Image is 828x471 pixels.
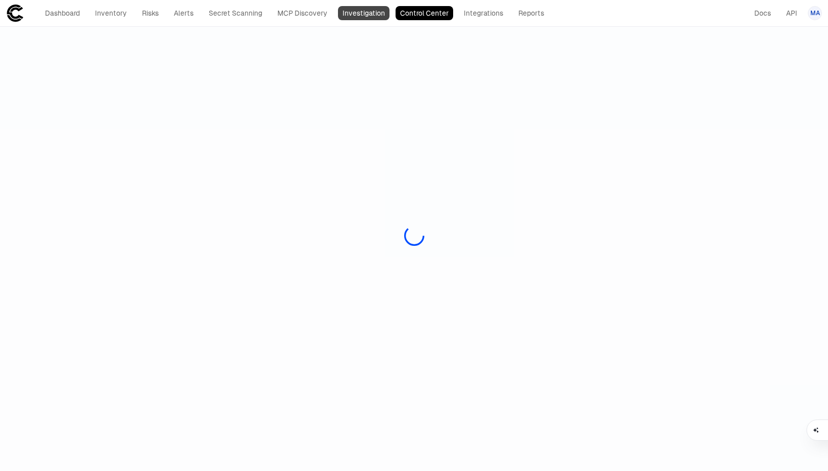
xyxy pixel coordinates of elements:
[90,6,131,20] a: Inventory
[782,6,802,20] a: API
[808,6,822,20] button: MA
[273,6,332,20] a: MCP Discovery
[338,6,389,20] a: Investigation
[169,6,198,20] a: Alerts
[204,6,267,20] a: Secret Scanning
[459,6,508,20] a: Integrations
[137,6,163,20] a: Risks
[396,6,453,20] a: Control Center
[514,6,549,20] a: Reports
[810,9,820,17] span: MA
[40,6,84,20] a: Dashboard
[750,6,775,20] a: Docs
